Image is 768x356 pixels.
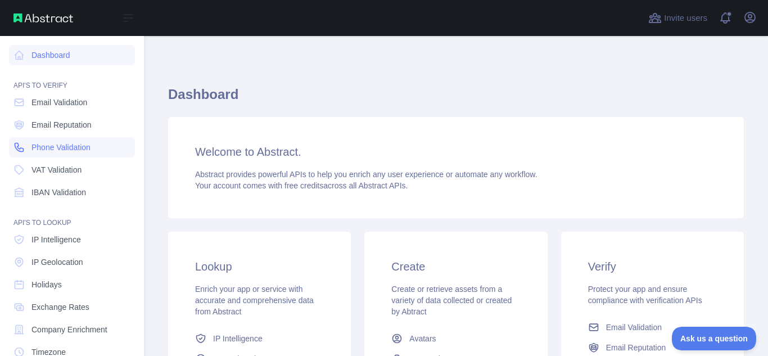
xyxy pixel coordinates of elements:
[672,327,757,350] iframe: Toggle Customer Support
[191,328,328,349] a: IP Intelligence
[588,259,717,274] h3: Verify
[9,274,135,295] a: Holidays
[9,92,135,112] a: Email Validation
[9,205,135,227] div: API'S TO LOOKUP
[664,12,707,25] span: Invite users
[195,285,314,316] span: Enrich your app or service with accurate and comprehensive data from Abstract
[31,256,83,268] span: IP Geolocation
[31,279,62,290] span: Holidays
[9,137,135,157] a: Phone Validation
[9,67,135,90] div: API'S TO VERIFY
[31,234,81,245] span: IP Intelligence
[606,322,662,333] span: Email Validation
[31,97,87,108] span: Email Validation
[31,119,92,130] span: Email Reputation
[31,187,86,198] span: IBAN Validation
[31,142,91,153] span: Phone Validation
[588,285,702,305] span: Protect your app and ensure compliance with verification APIs
[195,170,537,179] span: Abstract provides powerful APIs to help you enrich any user experience or automate any workflow.
[9,297,135,317] a: Exchange Rates
[195,181,408,190] span: Your account comes with across all Abstract APIs.
[606,342,666,353] span: Email Reputation
[391,259,520,274] h3: Create
[13,13,73,22] img: Abstract API
[9,319,135,340] a: Company Enrichment
[391,285,512,316] span: Create or retrieve assets from a variety of data collected or created by Abtract
[31,164,82,175] span: VAT Validation
[213,333,263,344] span: IP Intelligence
[31,324,107,335] span: Company Enrichment
[195,259,324,274] h3: Lookup
[31,301,89,313] span: Exchange Rates
[9,45,135,65] a: Dashboard
[168,85,744,112] h1: Dashboard
[584,317,721,337] a: Email Validation
[9,229,135,250] a: IP Intelligence
[409,333,436,344] span: Avatars
[9,182,135,202] a: IBAN Validation
[284,181,323,190] span: free credits
[9,115,135,135] a: Email Reputation
[646,9,710,27] button: Invite users
[9,252,135,272] a: IP Geolocation
[9,160,135,180] a: VAT Validation
[195,144,717,160] h3: Welcome to Abstract.
[387,328,525,349] a: Avatars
